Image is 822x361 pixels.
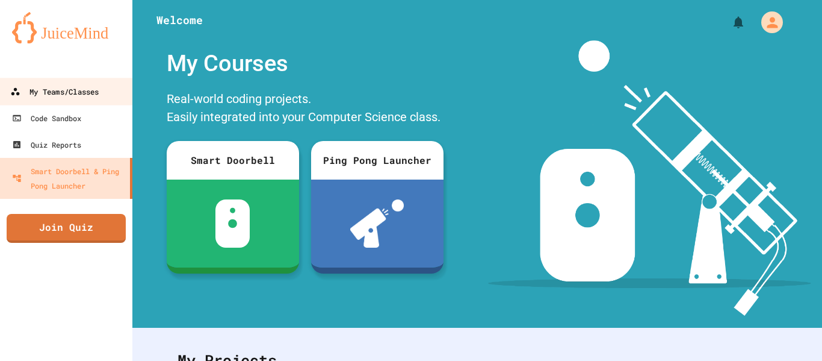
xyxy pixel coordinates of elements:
[12,111,81,125] div: Code Sandbox
[350,199,404,248] img: ppl-with-ball.png
[488,40,811,316] img: banner-image-my-projects.png
[311,141,443,180] div: Ping Pong Launcher
[215,199,250,248] img: sdb-white.svg
[12,137,81,152] div: Quiz Reports
[749,8,786,36] div: My Account
[709,12,749,33] div: My Notifications
[161,87,450,132] div: Real-world coding projects. Easily integrated into your Computer Science class.
[12,12,120,43] img: logo-orange.svg
[10,84,99,99] div: My Teams/Classes
[12,164,125,193] div: Smart Doorbell & Ping Pong Launcher
[161,40,450,87] div: My Courses
[167,141,299,180] div: Smart Doorbell
[7,214,126,243] a: Join Quiz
